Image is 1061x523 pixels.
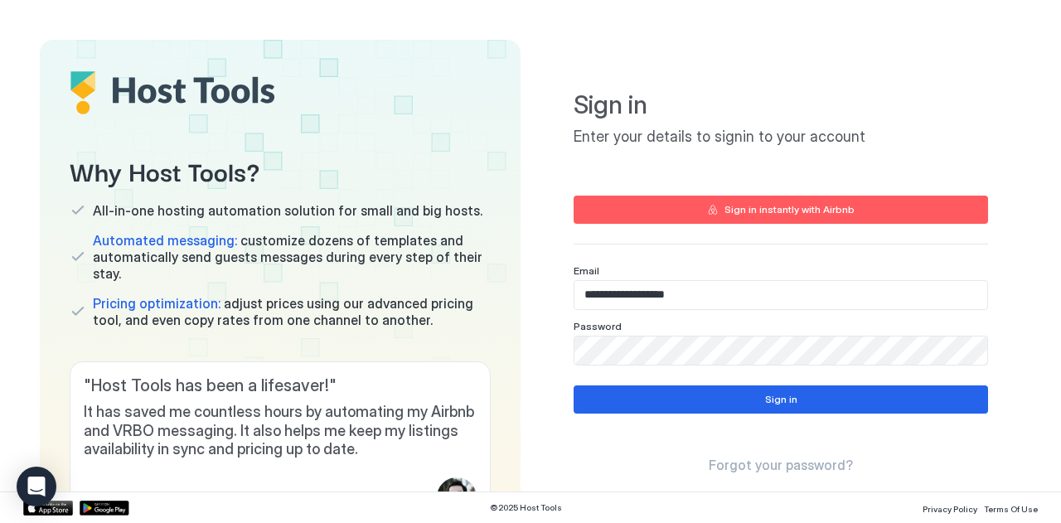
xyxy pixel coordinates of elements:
[923,499,977,516] a: Privacy Policy
[84,375,477,396] span: " Host Tools has been a lifesaver! "
[709,457,853,473] span: Forgot your password?
[574,281,987,309] input: Input Field
[709,457,853,474] a: Forgot your password?
[574,90,988,121] span: Sign in
[80,501,129,516] a: Google Play Store
[574,337,988,365] input: Input Field
[23,501,73,516] a: App Store
[490,502,562,513] span: © 2025 Host Tools
[984,499,1038,516] a: Terms Of Use
[93,232,491,282] span: customize dozens of templates and automatically send guests messages during every step of their s...
[70,152,491,189] span: Why Host Tools?
[574,320,622,332] span: Password
[93,202,482,219] span: All-in-one hosting automation solution for small and big hosts.
[574,196,988,224] button: Sign in instantly with Airbnb
[17,467,56,506] div: Open Intercom Messenger
[923,504,977,514] span: Privacy Policy
[765,392,797,407] div: Sign in
[93,232,237,249] span: Automated messaging:
[574,128,988,147] span: Enter your details to signin to your account
[574,385,988,414] button: Sign in
[724,202,855,217] div: Sign in instantly with Airbnb
[93,295,491,328] span: adjust prices using our advanced pricing tool, and even copy rates from one channel to another.
[437,477,477,517] div: profile
[84,403,477,459] span: It has saved me countless hours by automating my Airbnb and VRBO messaging. It also helps me keep...
[984,504,1038,514] span: Terms Of Use
[574,264,599,277] span: Email
[93,295,220,312] span: Pricing optimization:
